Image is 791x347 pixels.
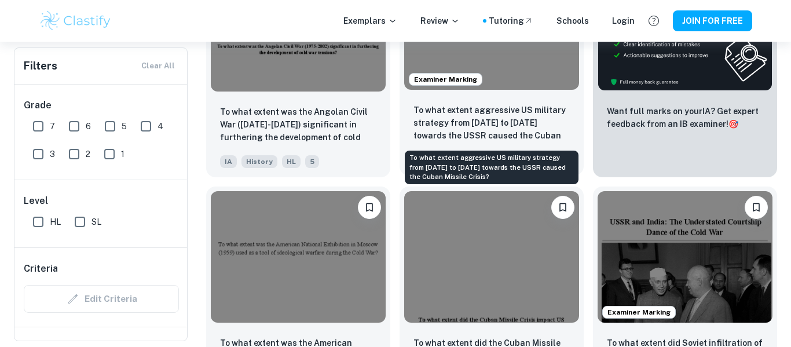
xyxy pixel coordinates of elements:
[305,155,319,168] span: 5
[598,191,772,322] img: History IA example thumbnail: To what extent did Soviet infiltration o
[24,58,57,74] h6: Filters
[50,120,55,133] span: 7
[86,120,91,133] span: 6
[121,148,124,160] span: 1
[24,98,179,112] h6: Grade
[24,285,179,313] div: Criteria filters are unavailable when searching by topic
[211,191,386,322] img: History IA example thumbnail: To what extent was the American National
[612,14,635,27] a: Login
[158,120,163,133] span: 4
[358,196,381,219] button: Please log in to bookmark exemplars
[91,215,101,228] span: SL
[405,151,578,184] div: To what extent aggressive US military strategy from [DATE] to [DATE] towards the USSR caused the ...
[343,14,397,27] p: Exemplars
[39,9,112,32] img: Clastify logo
[404,191,579,322] img: History IA example thumbnail: To what extent did the Cuban Missile Cri
[607,105,763,130] p: Want full marks on your IA ? Get expert feedback from an IB examiner!
[24,194,179,208] h6: Level
[282,155,301,168] span: HL
[24,262,58,276] h6: Criteria
[745,196,768,219] button: Please log in to bookmark exemplars
[603,307,675,317] span: Examiner Marking
[644,11,664,31] button: Help and Feedback
[86,148,90,160] span: 2
[220,105,376,145] p: To what extent was the Angolan Civil War (1975-2002) significant in furthering the development of...
[50,215,61,228] span: HL
[241,155,277,168] span: History
[420,14,460,27] p: Review
[409,74,482,85] span: Examiner Marking
[413,104,570,143] p: To what extent aggressive US military strategy from 1953 to 1962 towards the USSR caused the Cuba...
[122,120,127,133] span: 5
[673,10,752,31] button: JOIN FOR FREE
[556,14,589,27] a: Schools
[50,148,55,160] span: 3
[220,155,237,168] span: IA
[489,14,533,27] a: Tutoring
[551,196,574,219] button: Please log in to bookmark exemplars
[728,119,738,129] span: 🎯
